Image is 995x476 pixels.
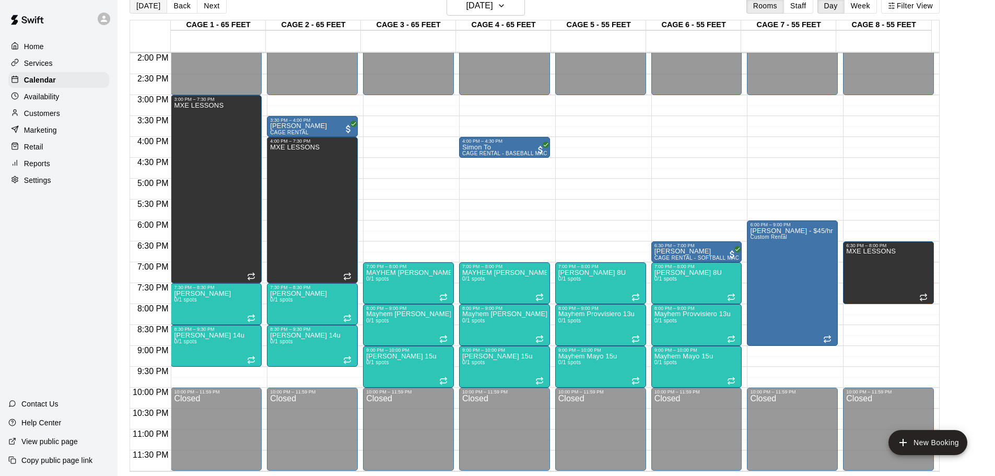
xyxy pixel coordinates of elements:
[130,429,171,438] span: 11:00 PM
[8,89,109,105] a: Availability
[270,118,355,123] div: 3:30 PM – 4:00 PM
[267,137,358,283] div: 4:00 PM – 7:30 PM: MXE LESSONS
[846,389,931,394] div: 10:00 PM – 11:59 PM
[535,293,544,301] span: Recurring event
[363,262,454,304] div: 7:00 PM – 8:00 PM: MAYHEM VIGORITO 10u
[727,377,735,385] span: Recurring event
[462,276,485,282] span: 0/1 spots filled
[459,388,550,471] div: 10:00 PM – 11:59 PM: Closed
[135,283,171,292] span: 7:30 PM
[174,394,259,474] div: Closed
[654,243,739,248] div: 6:30 PM – 7:00 PM
[24,41,44,52] p: Home
[267,283,358,325] div: 7:30 PM – 8:30 PM: Mayhem Tyler
[135,346,171,355] span: 9:00 PM
[270,394,355,474] div: Closed
[654,276,677,282] span: 0/1 spots filled
[270,339,293,344] span: 0/1 spots filled
[267,325,358,367] div: 8:30 PM – 9:30 PM: Mayhem O'Brien 14u
[631,293,640,301] span: Recurring event
[174,297,197,303] span: 0/1 spots filled
[171,20,266,30] div: CAGE 1 - 65 FEET
[439,335,448,343] span: Recurring event
[558,359,581,365] span: 0/1 spots filled
[363,304,454,346] div: 8:00 PM – 9:00 PM: Mayhem Mann 13u
[174,97,259,102] div: 3:00 PM – 7:30 PM
[646,20,741,30] div: CAGE 6 - 55 FEET
[8,55,109,71] div: Services
[8,139,109,155] div: Retail
[361,20,456,30] div: CAGE 3 - 65 FEET
[270,327,355,332] div: 8:30 PM – 9:30 PM
[8,156,109,171] a: Reports
[366,276,389,282] span: 0/1 spots filled
[8,72,109,88] div: Calendar
[24,75,56,85] p: Calendar
[651,346,742,388] div: 9:00 PM – 10:00 PM: Mayhem Mayo 15u
[727,249,738,260] span: All customers have paid
[462,347,547,353] div: 9:00 PM – 10:00 PM
[174,285,259,290] div: 7:30 PM – 8:30 PM
[135,220,171,229] span: 6:00 PM
[135,325,171,334] span: 8:30 PM
[247,272,255,281] span: Recurring event
[631,335,640,343] span: Recurring event
[130,450,171,459] span: 11:30 PM
[843,388,934,471] div: 10:00 PM – 11:59 PM: Closed
[135,116,171,125] span: 3:30 PM
[459,262,550,304] div: 7:00 PM – 8:00 PM: MAYHEM VIGORITO 10u
[24,175,51,185] p: Settings
[750,389,835,394] div: 10:00 PM – 11:59 PM
[654,318,677,323] span: 0/1 spots filled
[843,241,934,304] div: 6:30 PM – 8:00 PM: MXE LESSONS
[462,306,547,311] div: 8:00 PM – 9:00 PM
[727,335,735,343] span: Recurring event
[558,276,581,282] span: 0/1 spots filled
[919,293,928,301] span: Recurring event
[270,297,293,303] span: 0/1 spots filled
[135,304,171,313] span: 8:00 PM
[836,20,931,30] div: CAGE 8 - 55 FEET
[654,389,739,394] div: 10:00 PM – 11:59 PM
[535,145,546,155] span: All customers have paid
[171,388,262,471] div: 10:00 PM – 11:59 PM: Closed
[558,389,643,394] div: 10:00 PM – 11:59 PM
[462,138,547,144] div: 4:00 PM – 4:30 PM
[24,58,53,68] p: Services
[171,95,262,283] div: 3:00 PM – 7:30 PM: MXE LESSONS
[8,106,109,121] div: Customers
[631,377,640,385] span: Recurring event
[171,325,262,367] div: 8:30 PM – 9:30 PM: Mayhem O'Brien 14u
[135,137,171,146] span: 4:00 PM
[343,314,352,322] span: Recurring event
[267,388,358,471] div: 10:00 PM – 11:59 PM: Closed
[535,377,544,385] span: Recurring event
[8,122,109,138] a: Marketing
[135,241,171,250] span: 6:30 PM
[24,125,57,135] p: Marketing
[651,304,742,346] div: 8:00 PM – 9:00 PM: Mayhem Provvisiero 13u
[651,262,742,304] div: 7:00 PM – 8:00 PM: MAYHEM DIMARTINO 8U
[366,318,389,323] span: 0/1 spots filled
[8,172,109,188] a: Settings
[366,306,451,311] div: 8:00 PM – 9:00 PM
[135,262,171,271] span: 7:00 PM
[462,394,547,474] div: Closed
[266,20,361,30] div: CAGE 2 - 65 FEET
[270,138,355,144] div: 4:00 PM – 7:30 PM
[135,53,171,62] span: 2:00 PM
[462,359,485,365] span: 0/1 spots filled
[456,20,551,30] div: CAGE 4 - 65 FEET
[439,377,448,385] span: Recurring event
[135,200,171,208] span: 5:30 PM
[654,264,739,269] div: 7:00 PM – 8:00 PM
[439,293,448,301] span: Recurring event
[654,394,739,474] div: Closed
[555,262,646,304] div: 7:00 PM – 8:00 PM: MAYHEM DIMARTINO 8U
[24,108,60,119] p: Customers
[270,285,355,290] div: 7:30 PM – 8:30 PM
[171,283,262,325] div: 7:30 PM – 8:30 PM: Mayhem Tyler
[654,306,739,311] div: 8:00 PM – 9:00 PM
[654,347,739,353] div: 9:00 PM – 10:00 PM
